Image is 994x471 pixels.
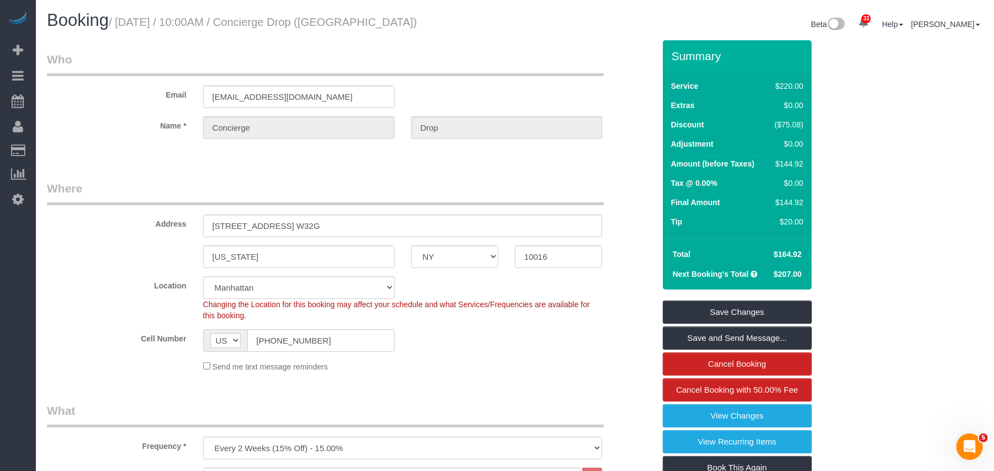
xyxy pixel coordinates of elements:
[47,10,109,30] span: Booking
[774,250,802,259] span: $164.92
[671,81,699,92] label: Service
[853,11,874,35] a: 33
[39,276,195,291] label: Location
[39,437,195,452] label: Frequency *
[827,18,845,32] img: New interface
[882,20,903,29] a: Help
[774,270,802,279] span: $207.00
[39,215,195,229] label: Address
[663,327,812,350] a: Save and Send Message...
[47,403,604,427] legend: What
[663,404,812,427] a: View Changes
[671,119,704,130] label: Discount
[979,433,988,442] span: 5
[911,20,980,29] a: [PERSON_NAME]
[203,116,395,139] input: First Name
[247,329,395,352] input: Cell Number
[770,178,804,189] div: $0.00
[671,158,754,169] label: Amount (before Taxes)
[770,158,804,169] div: $144.92
[515,245,602,268] input: Zip Code
[770,138,804,149] div: $0.00
[770,119,804,130] div: ($75.08)
[39,116,195,131] label: Name *
[663,301,812,324] a: Save Changes
[671,216,683,227] label: Tip
[770,197,804,208] div: $144.92
[47,51,604,76] legend: Who
[676,385,798,394] span: Cancel Booking with 50.00% Fee
[672,50,806,62] h3: Summary
[811,20,846,29] a: Beta
[671,178,717,189] label: Tax @ 0.00%
[770,216,804,227] div: $20.00
[956,433,983,460] iframe: Intercom live chat
[673,270,749,279] strong: Next Booking's Total
[663,378,812,402] a: Cancel Booking with 50.00% Fee
[411,116,603,139] input: Last Name
[212,362,328,371] span: Send me text message reminders
[7,11,29,26] img: Automaid Logo
[39,329,195,344] label: Cell Number
[671,197,720,208] label: Final Amount
[663,352,812,376] a: Cancel Booking
[109,16,417,28] small: / [DATE] / 10:00AM / Concierge Drop ([GEOGRAPHIC_DATA])
[203,85,395,108] input: Email
[671,100,695,111] label: Extras
[673,250,690,259] strong: Total
[39,85,195,100] label: Email
[862,14,871,23] span: 33
[203,300,590,320] span: Changing the Location for this booking may affect your schedule and what Services/Frequencies are...
[47,180,604,205] legend: Where
[203,245,395,268] input: City
[770,81,804,92] div: $220.00
[770,100,804,111] div: $0.00
[663,430,812,453] a: View Recurring Items
[671,138,714,149] label: Adjustment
